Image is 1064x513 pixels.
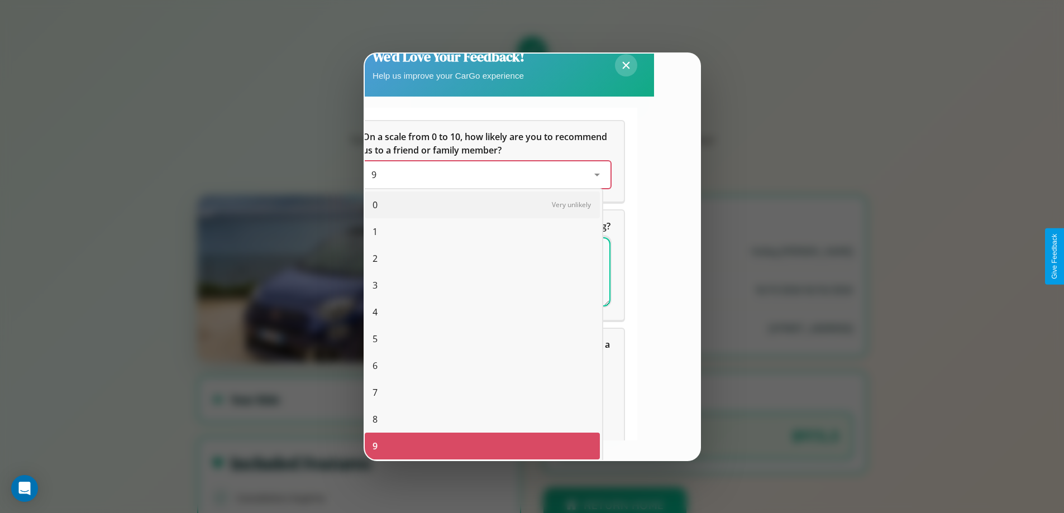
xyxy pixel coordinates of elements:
[349,121,624,202] div: On a scale from 0 to 10, how likely are you to recommend us to a friend or family member?
[365,272,600,299] div: 3
[373,305,378,319] span: 4
[11,475,38,502] div: Open Intercom Messenger
[362,130,610,157] h5: On a scale from 0 to 10, how likely are you to recommend us to a friend or family member?
[362,131,609,156] span: On a scale from 0 to 10, how likely are you to recommend us to a friend or family member?
[373,332,378,346] span: 5
[373,359,378,372] span: 6
[362,161,610,188] div: On a scale from 0 to 10, how likely are you to recommend us to a friend or family member?
[1051,234,1058,279] div: Give Feedback
[365,379,600,406] div: 7
[373,47,524,66] h2: We'd Love Your Feedback!
[373,413,378,426] span: 8
[373,386,378,399] span: 7
[362,220,610,232] span: What can we do to make your experience more satisfying?
[373,68,524,83] p: Help us improve your CarGo experience
[552,200,591,209] span: Very unlikely
[373,198,378,212] span: 0
[371,169,376,181] span: 9
[365,325,600,352] div: 5
[373,225,378,238] span: 1
[362,338,612,364] span: Which of the following features do you value the most in a vehicle?
[365,406,600,433] div: 8
[373,279,378,292] span: 3
[365,352,600,379] div: 6
[373,252,378,265] span: 2
[365,299,600,325] div: 4
[365,459,600,486] div: 10
[365,191,600,218] div: 0
[365,218,600,245] div: 1
[365,245,600,272] div: 2
[365,433,600,459] div: 9
[373,439,378,453] span: 9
